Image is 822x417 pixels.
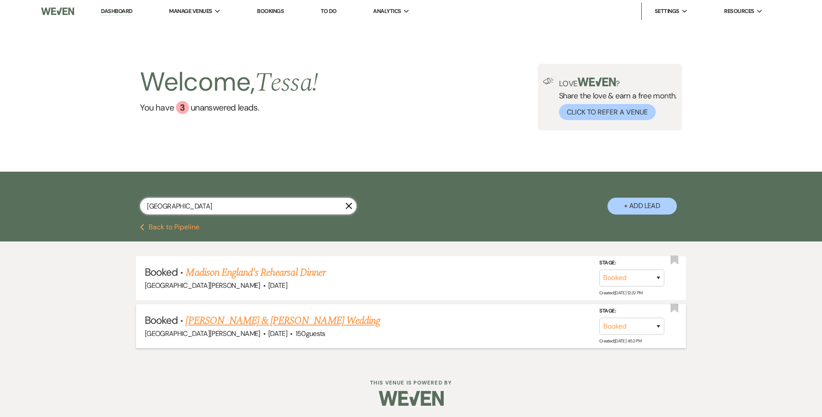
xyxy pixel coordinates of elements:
[599,338,641,344] span: Created: [DATE] 4:52 PM
[379,383,444,414] img: Weven Logo
[321,7,337,15] a: To Do
[140,198,357,215] input: Search by name, event date, email address or phone number
[185,313,380,329] a: [PERSON_NAME] & [PERSON_NAME] Wedding
[145,329,260,338] span: [GEOGRAPHIC_DATA][PERSON_NAME]
[608,198,677,215] button: + Add Lead
[268,329,287,338] span: [DATE]
[145,265,178,279] span: Booked
[176,101,189,114] div: 3
[655,7,679,16] span: Settings
[373,7,401,16] span: Analytics
[145,313,178,327] span: Booked
[599,258,664,268] label: Stage:
[255,63,318,103] span: Tessa !
[724,7,754,16] span: Resources
[554,78,677,120] div: Share the love & earn a free month.
[599,290,642,296] span: Created: [DATE] 12:32 PM
[543,78,554,85] img: loud-speaker-illustration.svg
[41,2,74,20] img: Weven Logo
[599,306,664,316] label: Stage:
[169,7,212,16] span: Manage Venues
[257,7,284,15] a: Bookings
[145,281,260,290] span: [GEOGRAPHIC_DATA][PERSON_NAME]
[578,78,616,86] img: weven-logo-green.svg
[101,7,132,16] a: Dashboard
[140,224,199,231] button: Back to Pipeline
[185,265,325,280] a: Madison England's Rehearsal Dinner
[140,64,318,101] h2: Welcome,
[559,104,656,120] button: Click to Refer a Venue
[268,281,287,290] span: [DATE]
[140,101,318,114] a: You have 3 unanswered leads.
[296,329,325,338] span: 150 guests
[559,78,677,88] p: Love ?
